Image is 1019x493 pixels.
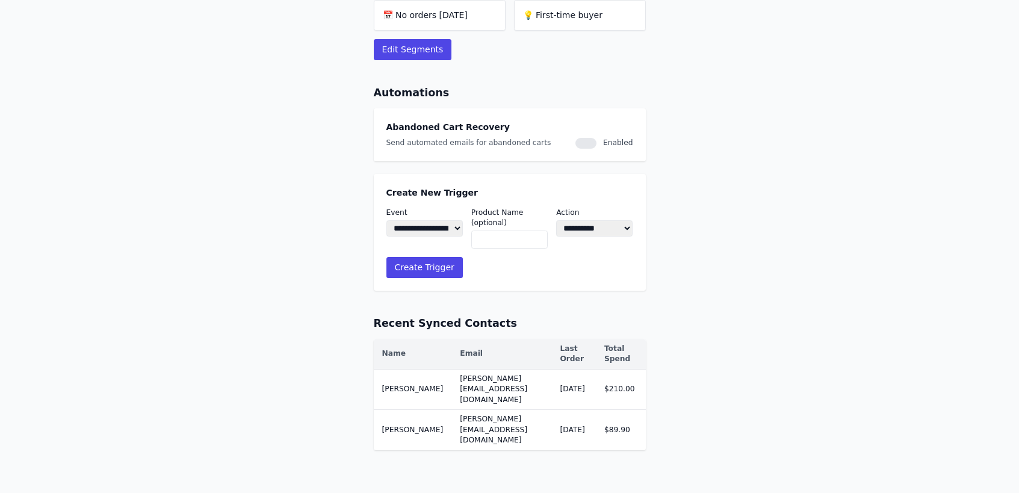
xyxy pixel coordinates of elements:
label: Event [386,208,463,219]
td: [DATE] [551,410,596,450]
h3: Create New Trigger [386,187,633,199]
p: Send automated emails for abandoned carts [386,138,551,149]
h3: Abandoned Cart Recovery [386,121,633,134]
td: $210.00 [596,369,646,410]
button: Create Trigger [386,257,463,278]
td: $89.90 [596,410,646,450]
th: Email [451,340,551,370]
td: [PERSON_NAME][EMAIL_ADDRESS][DOMAIN_NAME] [451,369,551,410]
td: [PERSON_NAME] [374,410,452,450]
td: [DATE] [551,369,596,410]
h2: Automations [374,85,646,101]
td: [PERSON_NAME] [374,369,452,410]
th: Total Spend [596,340,646,370]
span: Enabled [603,138,633,149]
h2: Recent Synced Contacts [374,316,646,331]
td: [PERSON_NAME][EMAIL_ADDRESS][DOMAIN_NAME] [451,410,551,450]
button: Edit Segments [374,39,452,60]
label: Action [556,208,633,219]
th: Last Order [551,340,596,370]
th: Name [374,340,452,370]
label: Product Name (optional) [471,208,548,229]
